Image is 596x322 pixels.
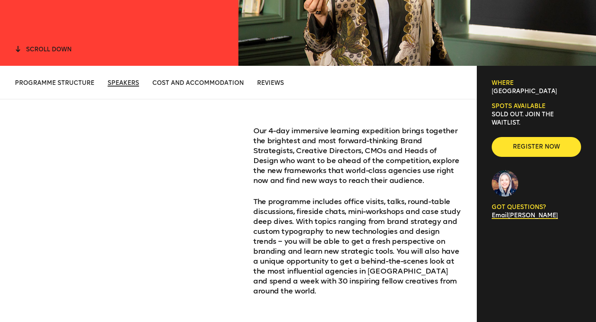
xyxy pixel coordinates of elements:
button: Register now [492,137,581,157]
span: Cost and Accommodation [152,79,244,87]
a: Email[PERSON_NAME] [492,212,558,219]
p: SOLD OUT. Join the waitlist. [492,111,581,127]
p: The programme includes office visits, talks, round-table discussions, fireside chats, mini-worksh... [253,197,462,296]
span: Register now [505,143,568,151]
h6: Where [492,79,581,87]
p: [GEOGRAPHIC_DATA] [492,87,581,96]
span: scroll down [26,46,72,53]
p: GOT QUESTIONS? [492,203,581,211]
h6: Spots available [492,102,581,111]
p: Our 4-day immersive learning expedition brings together the brightest and most forward-thinking B... [253,126,462,185]
button: scroll down [15,45,72,54]
span: Programme Structure [15,79,94,87]
span: Speakers [108,79,139,87]
span: Reviews [257,79,284,87]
